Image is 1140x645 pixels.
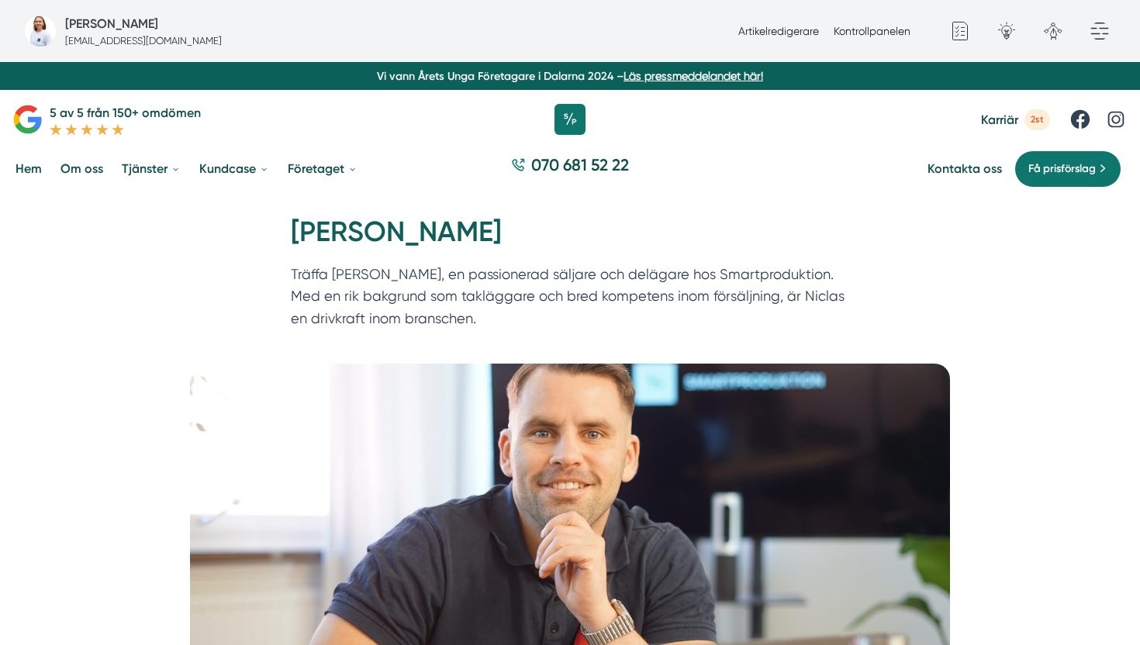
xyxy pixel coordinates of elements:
[6,68,1134,84] p: Vi vann Årets Unga Företagare i Dalarna 2024 –
[25,16,56,47] img: bild-pa-smartproduktion-webbyraer-i-borlange.jpg
[928,161,1002,176] a: Kontakta oss
[65,14,158,33] h5: Administratör
[285,149,361,188] a: Företaget
[57,149,106,188] a: Om oss
[65,33,222,48] p: [EMAIL_ADDRESS][DOMAIN_NAME]
[291,264,849,337] p: Träffa [PERSON_NAME], en passionerad säljare och delägare hos Smartproduktion. Med en rik bakgrun...
[196,149,272,188] a: Kundcase
[505,153,635,184] a: 070 681 52 22
[1014,150,1121,188] a: Få prisförslag
[531,153,629,176] span: 070 681 52 22
[12,149,45,188] a: Hem
[981,112,1018,127] span: Karriär
[624,70,763,82] a: Läs pressmeddelandet här!
[1028,160,1096,178] span: Få prisförslag
[291,213,849,264] h1: [PERSON_NAME]
[981,109,1050,130] a: Karriär 2st
[119,149,184,188] a: Tjänster
[50,103,201,122] p: 5 av 5 från 150+ omdömen
[834,25,910,37] a: Kontrollpanelen
[738,25,819,37] a: Artikelredigerare
[1024,109,1050,130] span: 2st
